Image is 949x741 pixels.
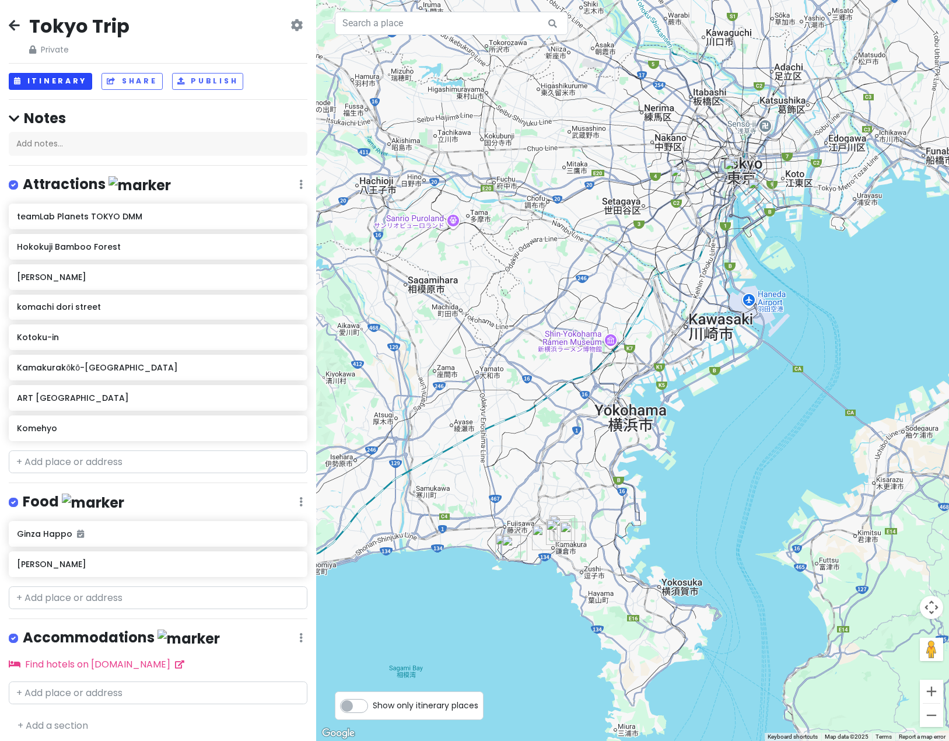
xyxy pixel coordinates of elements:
[335,12,568,35] input: Search a place
[724,159,750,184] div: Ginza Happo
[920,638,943,661] button: Drag Pegman onto the map to open Street View
[17,302,299,312] h6: komachi dori street
[23,492,124,512] h4: Food
[9,681,307,705] input: + Add place or address
[546,519,572,545] div: komachi dori street
[17,559,299,569] h6: [PERSON_NAME]
[495,534,521,560] div: Ikeda Maru
[502,535,527,561] div: Kamakurakōkō-Mae Station
[9,658,184,671] a: Find hotels on [DOMAIN_NAME]
[768,733,818,741] button: Keyboard shortcuts
[17,272,299,282] h6: [PERSON_NAME]
[23,175,171,194] h4: Attractions
[319,726,358,741] img: Google
[373,699,478,712] span: Show only itinerary places
[825,733,869,740] span: Map data ©2025
[9,450,307,474] input: + Add place or address
[172,73,244,90] button: Publish
[920,704,943,727] button: Zoom out
[157,630,220,648] img: marker
[920,680,943,703] button: Zoom in
[9,73,92,90] button: Itinerary
[62,494,124,512] img: marker
[17,393,299,403] h6: ART [GEOGRAPHIC_DATA]
[532,525,558,550] div: Kotoku-in
[17,362,299,373] h6: Kamakurakōkō-[GEOGRAPHIC_DATA]
[549,515,575,541] div: Tsurugaoka Hachimangu
[17,529,299,539] h6: Ginza Happo
[876,733,892,740] a: Terms (opens in new tab)
[899,733,946,740] a: Report a map error
[9,132,307,156] div: Add notes...
[17,211,299,222] h6: teamLab Planets TOKYO DMM
[101,73,162,90] button: Share
[727,155,753,180] div: ART AQUARIUM MUSEUM
[319,726,358,741] a: Open this area in Google Maps (opens a new window)
[560,522,586,547] div: Hokokuji Bamboo Forest
[17,423,299,434] h6: Komehyo
[108,176,171,194] img: marker
[23,628,220,648] h4: Accommodations
[920,596,943,619] button: Map camera controls
[17,242,299,252] h6: Hokokuji Bamboo Forest
[670,166,696,191] div: Komehyo
[29,14,129,39] h2: Tokyo Trip
[9,109,307,127] h4: Notes
[9,586,307,610] input: + Add place or address
[17,719,88,732] a: + Add a section
[77,530,84,538] i: Added to itinerary
[29,43,129,56] span: Private
[748,178,773,204] div: teamLab Planets TOKYO DMM
[17,332,299,342] h6: Kotoku-in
